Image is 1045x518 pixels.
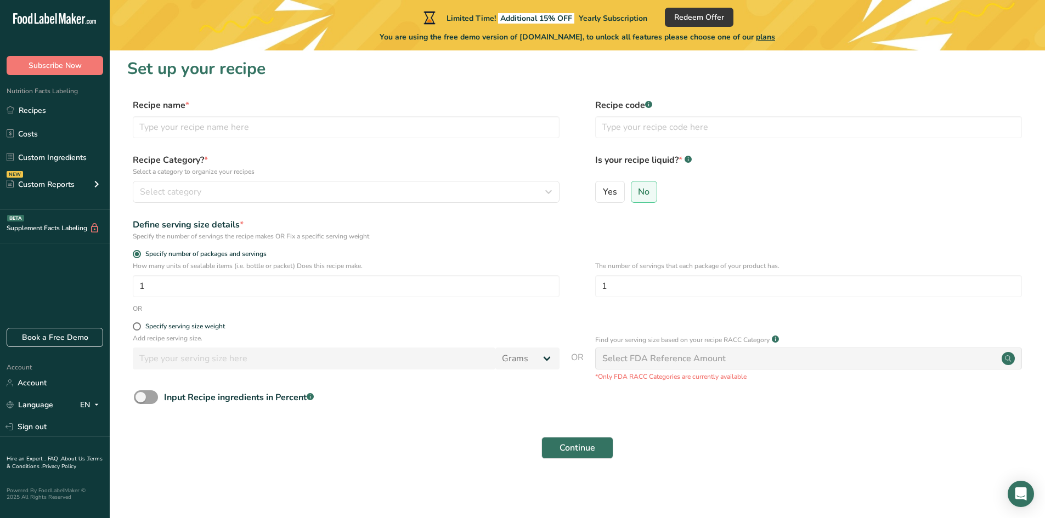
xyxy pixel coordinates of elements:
[133,231,560,241] div: Specify the number of servings the recipe makes OR Fix a specific serving weight
[133,261,560,271] p: How many units of sealable items (i.e. bottle or packet) Does this recipe make.
[7,56,103,75] button: Subscribe Now
[133,167,560,177] p: Select a category to organize your recipes
[638,186,649,197] span: No
[133,304,142,314] div: OR
[595,372,1022,382] p: *Only FDA RACC Categories are currently available
[7,455,103,470] a: Terms & Conditions .
[61,455,87,463] a: About Us .
[29,60,82,71] span: Subscribe Now
[133,153,560,177] label: Recipe Category?
[133,181,560,203] button: Select category
[7,487,103,500] div: Powered By FoodLabelMaker © 2025 All Rights Reserved
[7,215,24,221] div: BETA
[560,441,595,454] span: Continue
[541,437,613,459] button: Continue
[133,218,560,231] div: Define serving size details
[498,13,574,24] span: Additional 15% OFF
[127,56,1027,81] h1: Set up your recipe
[595,335,770,345] p: Find your serving size based on your recipe RACC Category
[48,455,61,463] a: FAQ .
[164,391,314,404] div: Input Recipe ingredients in Percent
[674,12,724,23] span: Redeem Offer
[579,13,647,24] span: Yearly Subscription
[571,351,584,382] span: OR
[7,171,23,178] div: NEW
[7,395,53,414] a: Language
[595,116,1022,138] input: Type your recipe code here
[7,179,75,190] div: Custom Reports
[421,11,647,24] div: Limited Time!
[133,99,560,112] label: Recipe name
[595,261,1022,271] p: The number of servings that each package of your product has.
[595,99,1022,112] label: Recipe code
[665,8,733,27] button: Redeem Offer
[756,32,775,42] span: plans
[603,186,617,197] span: Yes
[7,328,103,347] a: Book a Free Demo
[141,250,267,258] span: Specify number of packages and servings
[7,455,46,463] a: Hire an Expert .
[602,352,726,365] div: Select FDA Reference Amount
[133,333,560,343] p: Add recipe serving size.
[380,31,775,43] span: You are using the free demo version of [DOMAIN_NAME], to unlock all features please choose one of...
[42,463,76,470] a: Privacy Policy
[145,322,225,331] div: Specify serving size weight
[1008,481,1034,507] div: Open Intercom Messenger
[595,153,1022,177] label: Is your recipe liquid?
[80,399,103,412] div: EN
[140,185,201,198] span: Select category
[133,348,495,369] input: Type your serving size here
[133,116,560,138] input: Type your recipe name here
